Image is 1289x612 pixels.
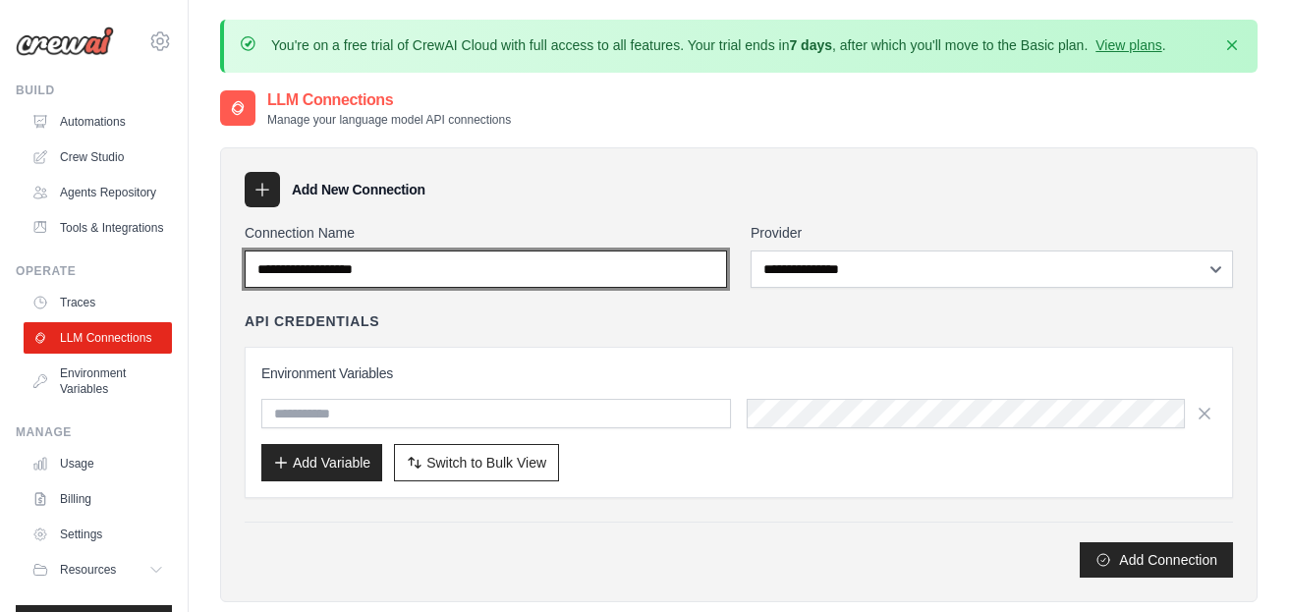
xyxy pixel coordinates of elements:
a: LLM Connections [24,322,172,354]
div: Manage [16,424,172,440]
a: Environment Variables [24,358,172,405]
a: Usage [24,448,172,479]
a: Automations [24,106,172,138]
a: View plans [1095,37,1161,53]
button: Switch to Bulk View [394,444,559,481]
strong: 7 days [789,37,832,53]
h4: API Credentials [245,311,379,331]
label: Connection Name [245,223,727,243]
a: Billing [24,483,172,515]
a: Tools & Integrations [24,212,172,244]
label: Provider [751,223,1233,243]
a: Settings [24,519,172,550]
a: Crew Studio [24,141,172,173]
h3: Add New Connection [292,180,425,199]
div: Operate [16,263,172,279]
div: Build [16,83,172,98]
a: Agents Repository [24,177,172,208]
img: Logo [16,27,114,56]
span: Switch to Bulk View [426,453,546,473]
button: Resources [24,554,172,585]
p: Manage your language model API connections [267,112,511,128]
a: Traces [24,287,172,318]
h2: LLM Connections [267,88,511,112]
button: Add Connection [1080,542,1233,578]
h3: Environment Variables [261,363,1216,383]
p: You're on a free trial of CrewAI Cloud with full access to all features. Your trial ends in , aft... [271,35,1166,55]
span: Resources [60,562,116,578]
button: Add Variable [261,444,382,481]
